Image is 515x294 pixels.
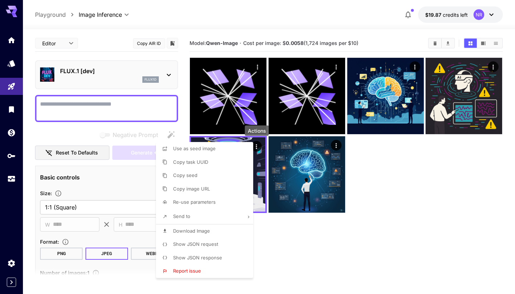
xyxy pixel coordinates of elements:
[173,241,218,247] span: Show JSON request
[173,186,210,192] span: Copy image URL
[173,172,197,178] span: Copy seed
[173,213,190,219] span: Send to
[173,255,222,260] span: Show JSON response
[173,159,208,165] span: Copy task UUID
[245,126,269,136] div: Actions
[173,199,216,205] span: Re-use parameters
[173,146,216,151] span: Use as seed image
[173,268,201,274] span: Report issue
[173,228,210,234] span: Download Image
